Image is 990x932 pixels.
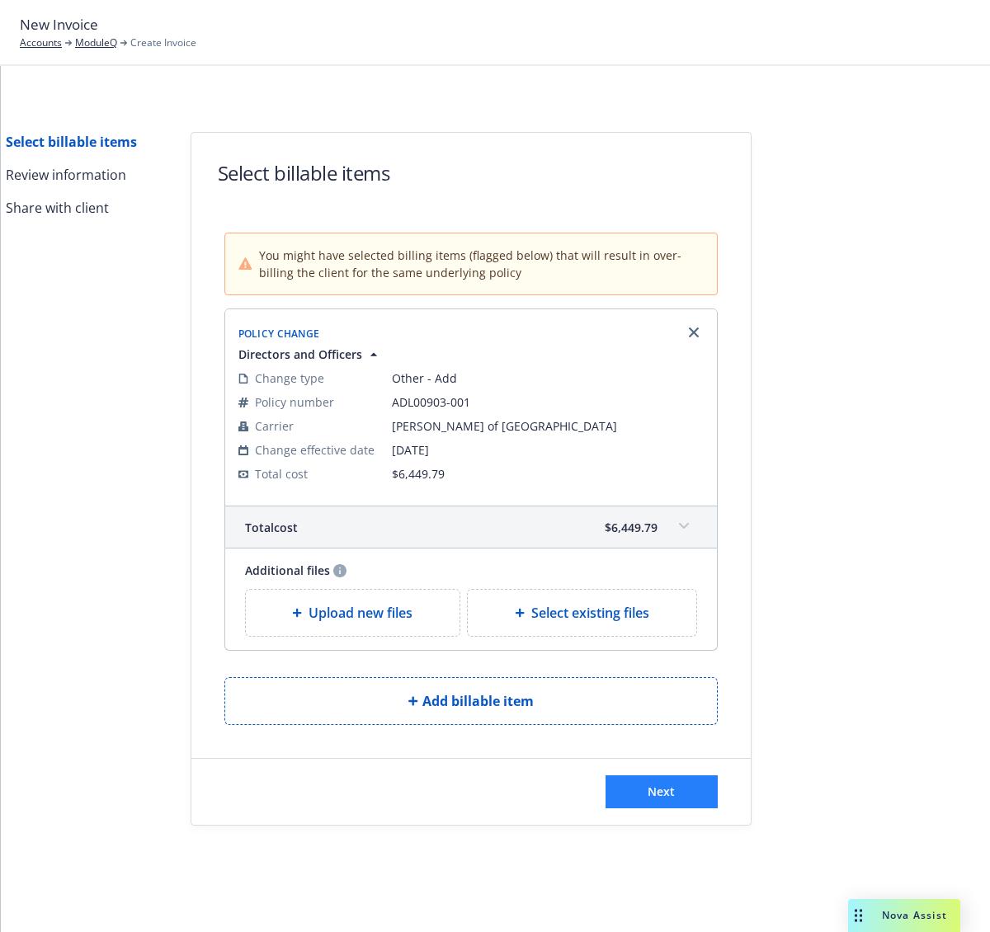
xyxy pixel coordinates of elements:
span: Total cost [245,519,298,536]
span: Nova Assist [882,908,947,922]
div: Select billable items [6,132,137,152]
a: Accounts [20,35,62,50]
span: [DATE] [392,441,704,459]
span: ADL00903-001 [392,393,704,411]
div: Review information [6,165,126,185]
span: Upload new files [309,603,412,623]
span: Next [648,784,675,799]
span: Policy Change [238,327,320,341]
span: Other - Add [392,370,704,387]
span: [PERSON_NAME] of [GEOGRAPHIC_DATA] [392,417,704,435]
span: $6,449.79 [605,519,658,536]
div: Drag to move [848,899,869,932]
span: Select existing files [531,603,649,623]
span: $6,449.79 [392,466,445,482]
button: Nova Assist [848,899,960,932]
button: Add billable item [224,677,718,725]
button: Next [606,775,718,808]
div: Share with client [6,198,109,218]
span: Additional files [245,562,330,579]
span: Change effective date [255,441,375,459]
span: Add billable item [422,691,534,711]
span: Create Invoice [130,35,196,50]
span: Directors and Officers [238,346,362,363]
h1: Select billable items [218,159,390,186]
span: Total cost [255,465,308,482]
button: Directors and Officers [238,346,382,363]
span: Carrier [255,417,294,435]
span: New Invoice [20,14,98,35]
span: Policy number [255,393,334,411]
span: Change type [255,370,324,387]
a: Remove browser [684,322,704,342]
span: You might have selected billing items (flagged below) that will result in over-billing the client... [259,247,703,281]
div: Upload new files [245,589,461,637]
div: Totalcost$6,449.79 [225,506,717,548]
div: Select existing files [467,589,697,637]
a: ModuleQ [75,35,117,50]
